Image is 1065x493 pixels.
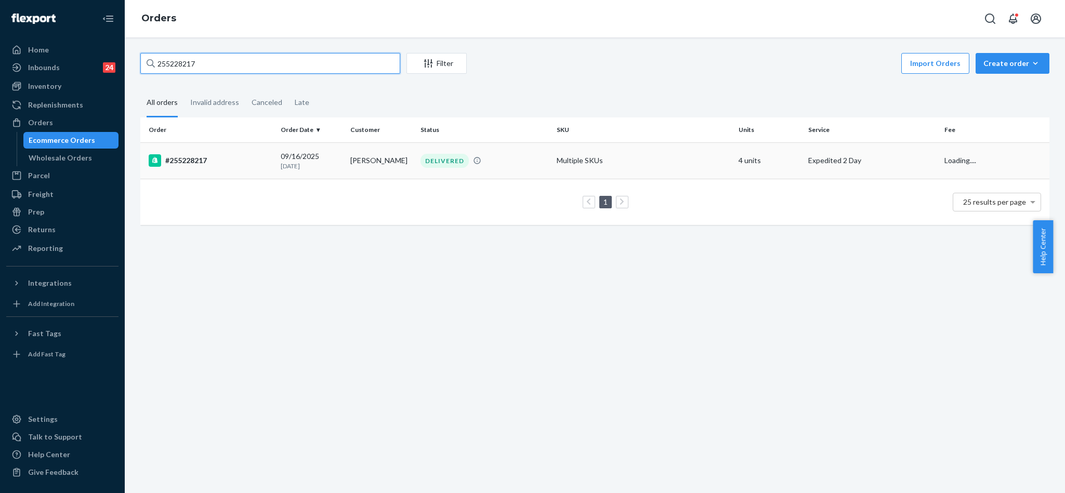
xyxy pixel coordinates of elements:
a: Prep [6,204,119,220]
div: Inventory [28,81,61,91]
p: Expedited 2 Day [808,155,936,166]
a: Orders [141,12,176,24]
button: Close Navigation [98,8,119,29]
button: Fast Tags [6,325,119,342]
div: Late [295,89,309,116]
div: Filter [407,58,466,69]
div: Prep [28,207,44,217]
th: Units [734,117,804,142]
div: Add Integration [28,299,74,308]
div: Freight [28,189,54,199]
div: Create order [983,58,1042,69]
div: Orders [28,117,53,128]
a: Returns [6,221,119,238]
ol: breadcrumbs [133,4,185,34]
a: Home [6,42,119,58]
a: Inventory [6,78,119,95]
button: Filter [406,53,467,74]
div: DELIVERED [420,154,469,168]
a: Add Fast Tag [6,346,119,363]
div: All orders [147,89,178,117]
a: Orders [6,114,119,131]
button: Integrations [6,275,119,291]
a: Wholesale Orders [23,150,119,166]
div: Wholesale Orders [29,153,92,163]
a: Parcel [6,167,119,184]
a: Settings [6,411,119,428]
a: Reporting [6,240,119,257]
a: Freight [6,186,119,203]
input: Search orders [140,53,400,74]
span: 25 results per page [963,197,1026,206]
th: Order [140,117,277,142]
th: Order Date [277,117,346,142]
div: Add Fast Tag [28,350,65,358]
td: Multiple SKUs [553,142,734,179]
button: Import Orders [901,53,969,74]
div: Canceled [252,89,282,116]
th: Status [416,117,553,142]
div: Reporting [28,243,63,254]
a: Talk to Support [6,429,119,445]
div: Integrations [28,278,72,288]
th: Fee [940,117,1049,142]
div: 24 [103,62,115,73]
td: Loading.... [940,142,1049,179]
div: Settings [28,414,58,424]
a: Help Center [6,446,119,463]
div: Returns [28,224,56,235]
div: Ecommerce Orders [29,135,95,145]
button: Open notifications [1003,8,1023,29]
div: #255228217 [149,154,272,167]
div: Help Center [28,449,70,460]
div: 09/16/2025 [281,151,342,170]
div: Inbounds [28,62,60,73]
th: Service [804,117,940,142]
button: Give Feedback [6,464,119,481]
th: SKU [553,117,734,142]
a: Ecommerce Orders [23,132,119,149]
div: Parcel [28,170,50,181]
div: Replenishments [28,100,83,110]
a: Page 1 is your current page [601,197,610,206]
button: Create order [976,53,1049,74]
p: [DATE] [281,162,342,170]
button: Help Center [1033,220,1053,273]
div: Talk to Support [28,432,82,442]
a: Add Integration [6,296,119,312]
div: Fast Tags [28,328,61,339]
div: Home [28,45,49,55]
a: Inbounds24 [6,59,119,76]
img: Flexport logo [11,14,56,24]
div: Give Feedback [28,467,78,477]
div: Invalid address [190,89,239,116]
div: Customer [350,125,412,134]
button: Open Search Box [980,8,1001,29]
td: 4 units [734,142,804,179]
button: Open account menu [1025,8,1046,29]
a: Replenishments [6,97,119,113]
td: [PERSON_NAME] [346,142,416,179]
